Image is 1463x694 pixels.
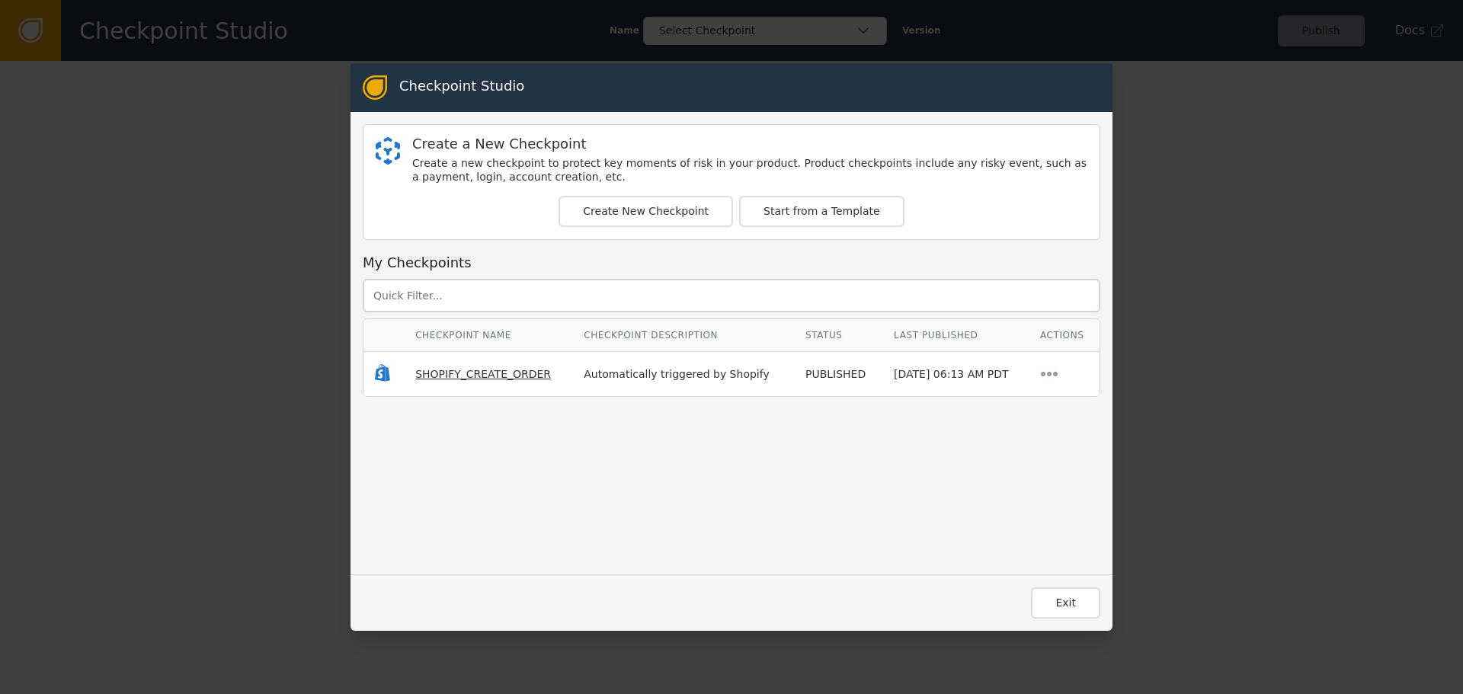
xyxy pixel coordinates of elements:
th: Status [794,319,882,352]
th: Checkpoint Description [572,319,794,352]
button: Create New Checkpoint [559,196,733,227]
span: Automatically triggered by Shopify [584,368,770,380]
div: PUBLISHED [805,366,871,382]
span: SHOPIFY_CREATE_ORDER [415,368,551,380]
th: Actions [1029,319,1100,352]
div: [DATE] 06:13 AM PDT [894,366,1017,382]
input: Quick Filter... [363,279,1100,312]
div: My Checkpoints [363,252,1100,273]
th: Last Published [882,319,1029,352]
div: Checkpoint Studio [399,75,524,100]
div: Create a new checkpoint to protect key moments of risk in your product. Product checkpoints inclu... [412,157,1087,184]
div: Create a New Checkpoint [412,137,1087,151]
button: Start from a Template [739,196,904,227]
th: Checkpoint Name [404,319,572,352]
button: Exit [1031,587,1100,619]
